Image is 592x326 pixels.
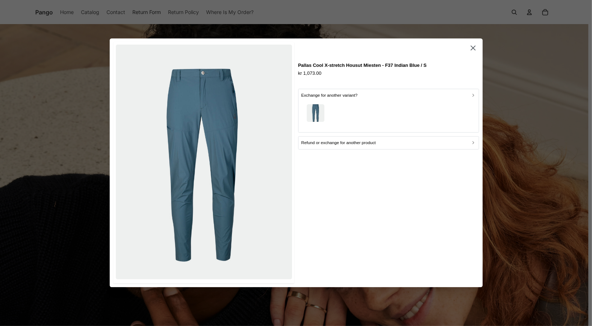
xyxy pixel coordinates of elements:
[301,140,375,147] p: Refund or exchange for another product
[298,137,479,150] button: Refund or exchange for another product
[115,45,292,279] img: 0640853_F37_PallasCoolMstretchpants_back.jpg
[298,61,427,69] p: Pallas Cool X-stretch Housut Miesten - F37 Indian Blue / S
[301,92,358,99] p: Exchange for another variant?
[298,89,479,133] button: Exchange for another variant?
[298,69,427,77] p: kr 1,073.00
[307,105,324,122] img: 0640853_F37_PallasCoolMstretchpants_main.jpg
